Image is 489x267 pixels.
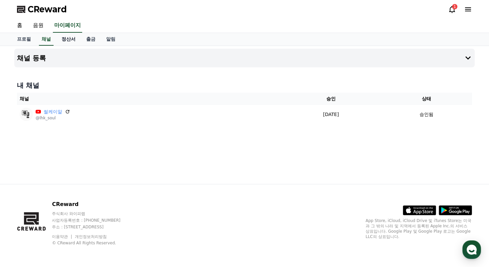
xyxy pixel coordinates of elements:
[56,33,81,46] a: 정산서
[17,4,67,15] a: CReward
[52,211,133,216] p: 주식회사 와이피랩
[12,33,36,46] a: 프로필
[17,93,281,105] th: 채널
[448,5,456,13] a: 1
[103,221,111,227] span: 설정
[419,111,433,118] p: 승인됨
[14,49,475,67] button: 채널 등록
[21,221,25,227] span: 홈
[44,211,86,228] a: 대화
[2,211,44,228] a: 홈
[81,33,101,46] a: 출금
[452,4,457,9] div: 1
[381,93,472,105] th: 상태
[17,81,472,90] h4: 내 채널
[281,93,381,105] th: 승인
[17,54,46,62] h4: 채널 등록
[101,33,121,46] a: 알림
[75,234,107,239] a: 개인정보처리방침
[36,115,70,121] p: @lhk_soul
[39,33,54,46] a: 채널
[53,19,82,33] a: 마이페이지
[61,222,69,227] span: 대화
[12,19,28,33] a: 홈
[52,224,133,230] p: 주소 : [STREET_ADDRESS]
[44,108,62,115] a: 썰케이알
[52,218,133,223] p: 사업자등록번호 : [PHONE_NUMBER]
[52,240,133,246] p: © CReward All Rights Reserved.
[366,218,472,239] p: App Store, iCloud, iCloud Drive 및 iTunes Store는 미국과 그 밖의 나라 및 지역에서 등록된 Apple Inc.의 서비스 상표입니다. Goo...
[86,211,128,228] a: 설정
[52,200,133,208] p: CReward
[28,4,67,15] span: CReward
[28,19,49,33] a: 음원
[52,234,73,239] a: 이용약관
[20,108,33,121] img: 썰케이알
[284,111,378,118] p: [DATE]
